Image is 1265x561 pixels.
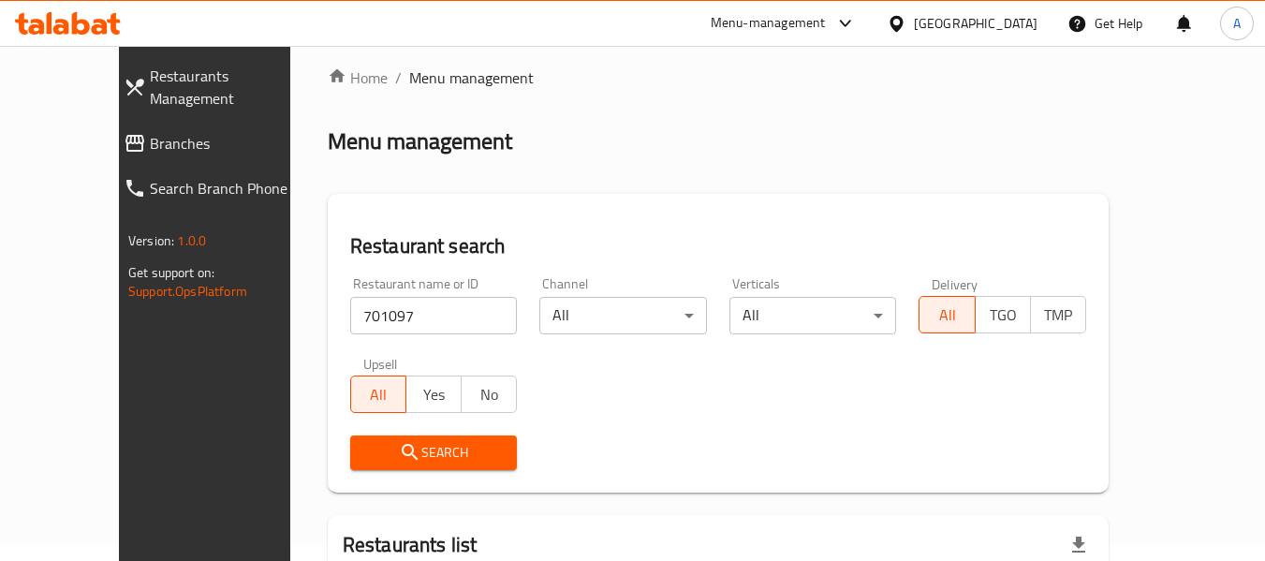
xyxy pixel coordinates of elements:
div: Menu-management [711,12,826,35]
span: Restaurants Management [150,65,316,110]
span: Search [365,441,503,465]
button: Yes [405,376,462,413]
a: Support.OpsPlatform [128,279,247,303]
span: Menu management [409,66,534,89]
span: Search Branch Phone [150,177,316,199]
label: Delivery [932,277,978,290]
span: TGO [983,302,1023,329]
label: Upsell [363,357,398,370]
div: [GEOGRAPHIC_DATA] [914,13,1037,34]
a: Restaurants Management [109,53,331,121]
button: TMP [1030,296,1086,333]
h2: Restaurant search [350,232,1086,260]
span: TMP [1038,302,1079,329]
a: Home [328,66,388,89]
button: Search [350,436,518,470]
span: All [927,302,967,329]
span: 1.0.0 [177,229,206,253]
div: All [729,297,897,334]
span: Version: [128,229,174,253]
h2: Restaurants list [343,531,477,559]
span: A [1233,13,1241,34]
button: All [350,376,406,413]
input: Search for restaurant name or ID.. [350,297,518,334]
span: All [359,381,399,408]
li: / [395,66,402,89]
button: TGO [975,296,1031,333]
a: Search Branch Phone [109,166,331,211]
span: Yes [414,381,454,408]
button: All [919,296,975,333]
span: No [469,381,509,408]
h2: Menu management [328,126,512,156]
span: Branches [150,132,316,155]
button: No [461,376,517,413]
nav: breadcrumb [328,66,1109,89]
span: Get support on: [128,260,214,285]
a: Branches [109,121,331,166]
div: All [539,297,707,334]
